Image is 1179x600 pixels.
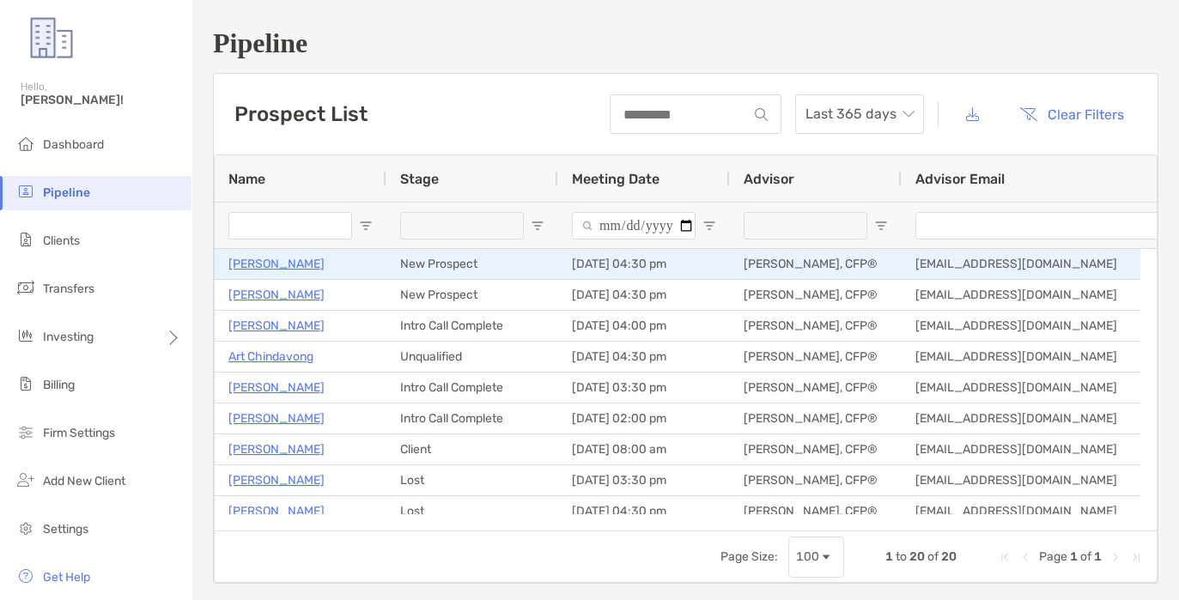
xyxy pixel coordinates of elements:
[558,434,730,464] div: [DATE] 08:00 am
[572,212,696,239] input: Meeting Date Filter Input
[15,277,36,298] img: transfers icon
[558,373,730,403] div: [DATE] 03:30 pm
[43,522,88,536] span: Settings
[43,185,90,200] span: Pipeline
[874,219,888,233] button: Open Filter Menu
[1006,95,1137,133] button: Clear Filters
[228,500,325,522] a: [PERSON_NAME]
[1094,549,1102,564] span: 1
[386,496,558,526] div: Lost
[558,496,730,526] div: [DATE] 04:30 pm
[228,470,325,491] a: [PERSON_NAME]
[730,434,902,464] div: [PERSON_NAME], CFP®
[915,171,1005,187] span: Advisor Email
[400,171,439,187] span: Stage
[755,108,768,121] img: input icon
[15,133,36,154] img: dashboard icon
[796,549,819,564] div: 100
[43,474,125,488] span: Add New Client
[1070,549,1078,564] span: 1
[386,373,558,403] div: Intro Call Complete
[730,311,902,341] div: [PERSON_NAME], CFP®
[1018,550,1032,564] div: Previous Page
[43,137,104,152] span: Dashboard
[228,315,325,336] a: [PERSON_NAME]
[15,518,36,538] img: settings icon
[15,373,36,394] img: billing icon
[43,330,94,344] span: Investing
[15,421,36,442] img: firm-settings icon
[927,549,939,564] span: of
[720,549,778,564] div: Page Size:
[43,570,90,585] span: Get Help
[228,284,325,306] a: [PERSON_NAME]
[386,342,558,372] div: Unqualified
[228,171,265,187] span: Name
[1129,550,1143,564] div: Last Page
[558,465,730,495] div: [DATE] 03:30 pm
[43,282,94,296] span: Transfers
[558,403,730,433] div: [DATE] 02:00 pm
[386,434,558,464] div: Client
[228,377,325,398] a: [PERSON_NAME]
[43,378,75,392] span: Billing
[909,549,925,564] span: 20
[21,93,181,107] span: [PERSON_NAME]!
[359,219,373,233] button: Open Filter Menu
[386,403,558,433] div: Intro Call Complete
[885,549,893,564] span: 1
[730,249,902,279] div: [PERSON_NAME], CFP®
[213,27,1158,59] h1: Pipeline
[21,7,82,69] img: Zoe Logo
[531,219,544,233] button: Open Filter Menu
[1080,549,1091,564] span: of
[998,550,1012,564] div: First Page
[228,346,313,367] a: Art Chindavong
[558,249,730,279] div: [DATE] 04:30 pm
[15,181,36,202] img: pipeline icon
[788,536,844,578] div: Page Size
[43,233,80,248] span: Clients
[228,253,325,275] a: [PERSON_NAME]
[15,566,36,586] img: get-help icon
[730,465,902,495] div: [PERSON_NAME], CFP®
[228,439,325,460] a: [PERSON_NAME]
[1039,549,1067,564] span: Page
[228,212,352,239] input: Name Filter Input
[386,249,558,279] div: New Prospect
[730,403,902,433] div: [PERSON_NAME], CFP®
[896,549,907,564] span: to
[558,311,730,341] div: [DATE] 04:00 pm
[15,229,36,250] img: clients icon
[805,95,914,133] span: Last 365 days
[1109,550,1122,564] div: Next Page
[386,311,558,341] div: Intro Call Complete
[558,342,730,372] div: [DATE] 04:30 pm
[15,325,36,346] img: investing icon
[744,171,794,187] span: Advisor
[730,342,902,372] div: [PERSON_NAME], CFP®
[234,102,368,126] h3: Prospect List
[702,219,716,233] button: Open Filter Menu
[386,465,558,495] div: Lost
[730,373,902,403] div: [PERSON_NAME], CFP®
[572,171,659,187] span: Meeting Date
[386,280,558,310] div: New Prospect
[730,496,902,526] div: [PERSON_NAME], CFP®
[228,408,325,429] a: [PERSON_NAME]
[941,549,957,564] span: 20
[15,470,36,490] img: add_new_client icon
[43,426,115,440] span: Firm Settings
[730,280,902,310] div: [PERSON_NAME], CFP®
[558,280,730,310] div: [DATE] 04:30 pm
